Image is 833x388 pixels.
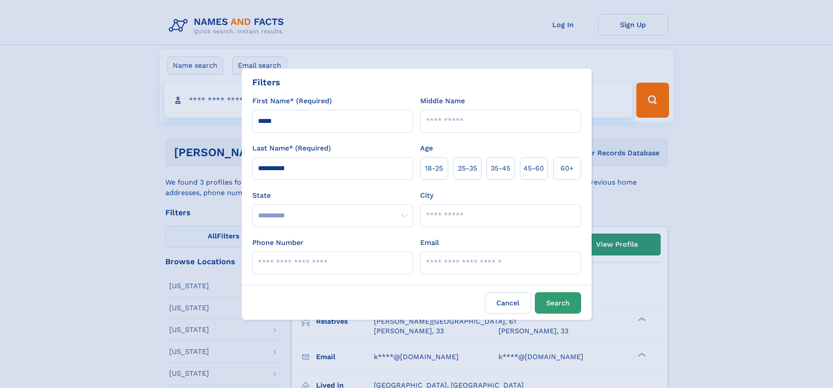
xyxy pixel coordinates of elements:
[252,238,303,248] label: Phone Number
[523,163,544,174] span: 45‑60
[535,292,581,314] button: Search
[420,190,433,201] label: City
[252,96,332,106] label: First Name* (Required)
[491,163,510,174] span: 35‑45
[561,163,574,174] span: 60+
[420,96,465,106] label: Middle Name
[420,143,433,154] label: Age
[485,292,531,314] label: Cancel
[252,143,331,154] label: Last Name* (Required)
[458,163,477,174] span: 25‑35
[252,76,280,89] div: Filters
[425,163,443,174] span: 18‑25
[252,190,413,201] label: State
[420,238,439,248] label: Email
